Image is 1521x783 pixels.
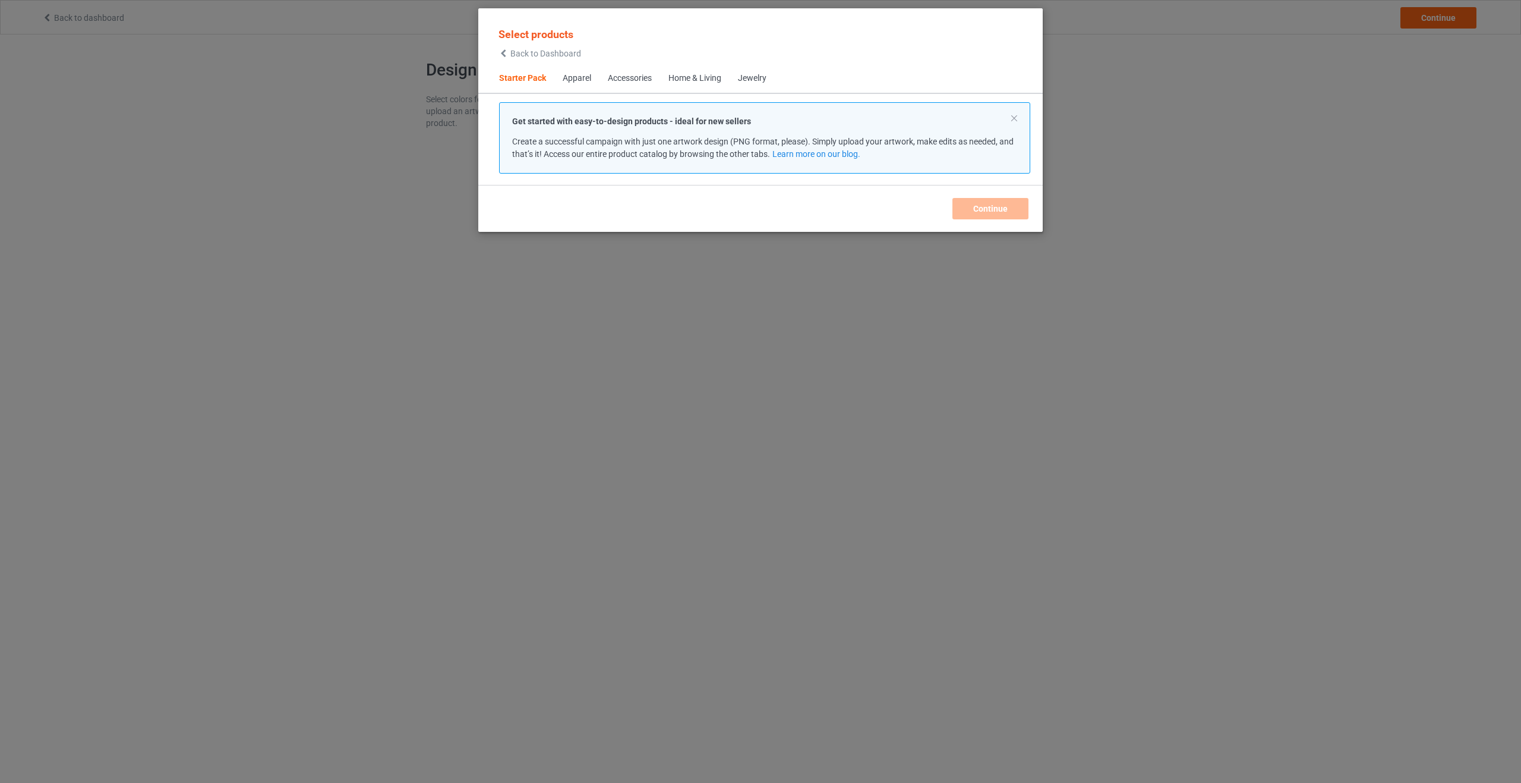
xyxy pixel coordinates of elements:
[738,73,766,84] div: Jewelry
[772,149,860,159] a: Learn more on our blog.
[512,137,1014,159] span: Create a successful campaign with just one artwork design (PNG format, please). Simply upload you...
[608,73,652,84] div: Accessories
[498,28,573,40] span: Select products
[512,117,751,126] strong: Get started with easy-to-design products - ideal for new sellers
[668,73,721,84] div: Home & Living
[491,64,554,93] span: Starter Pack
[563,73,591,84] div: Apparel
[510,49,581,58] span: Back to Dashboard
